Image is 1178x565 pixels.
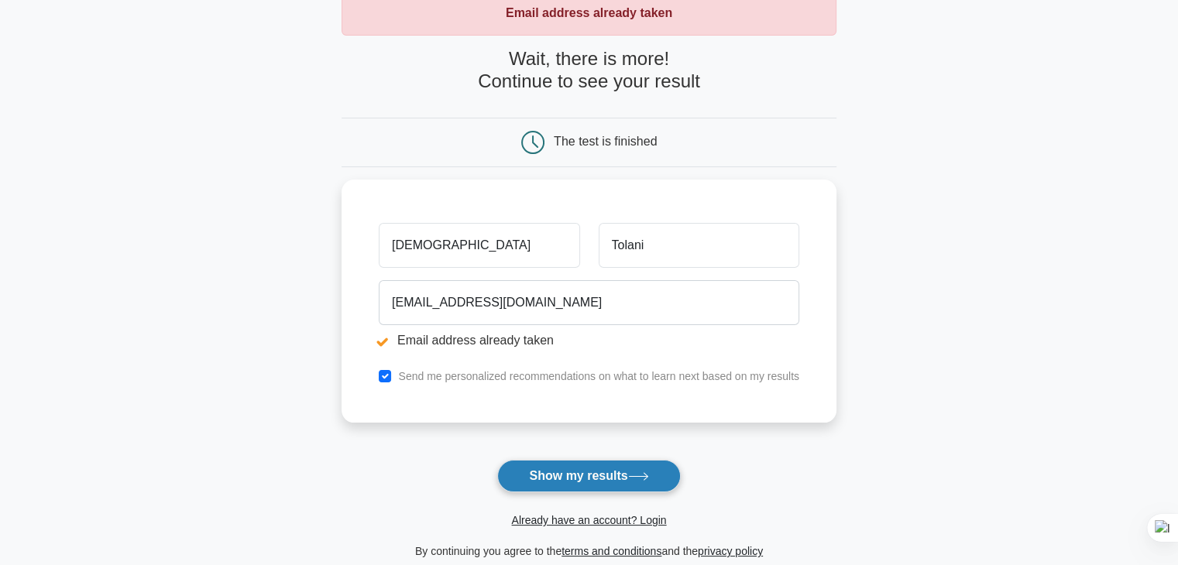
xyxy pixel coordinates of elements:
div: The test is finished [554,135,657,148]
strong: Email address already taken [506,6,672,19]
label: Send me personalized recommendations on what to learn next based on my results [398,370,799,382]
h4: Wait, there is more! Continue to see your result [342,48,836,93]
input: First name [379,223,579,268]
input: Email [379,280,799,325]
a: terms and conditions [562,545,661,557]
a: privacy policy [698,545,763,557]
li: Email address already taken [379,331,799,350]
button: Show my results [497,460,680,492]
input: Last name [599,223,799,268]
div: By continuing you agree to the and the [332,542,846,560]
a: Already have an account? Login [511,514,666,526]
